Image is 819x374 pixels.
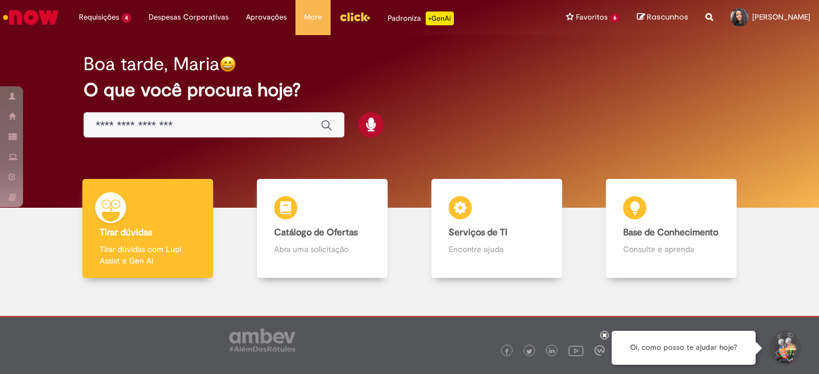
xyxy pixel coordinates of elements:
[122,13,131,23] span: 4
[79,12,119,23] span: Requisições
[304,12,322,23] span: More
[568,343,583,358] img: logo_footer_youtube.png
[274,227,358,238] b: Catálogo de Ofertas
[235,179,409,278] a: Catálogo de Ofertas Abra uma solicitação
[339,8,370,25] img: click_logo_yellow_360x200.png
[623,227,718,238] b: Base de Conhecimento
[549,348,555,355] img: logo_footer_linkedin.png
[752,12,810,22] span: [PERSON_NAME]
[594,345,605,356] img: logo_footer_workplace.png
[149,12,229,23] span: Despesas Corporativas
[409,179,584,278] a: Serviços de TI Encontre ajuda
[584,179,759,278] a: Base de Conhecimento Consulte e aprenda
[647,12,688,22] span: Rascunhos
[229,329,295,352] img: logo_footer_ambev_rotulo_gray.png
[637,12,688,23] a: Rascunhos
[1,6,60,29] img: ServiceNow
[274,243,371,255] p: Abra uma solicitação
[100,227,152,238] b: Tirar dúvidas
[610,13,620,23] span: 6
[504,349,510,354] img: logo_footer_facebook.png
[449,243,545,255] p: Encontre ajuda
[246,12,287,23] span: Aprovações
[219,56,236,72] img: happy-face.png
[84,54,219,74] h2: Boa tarde, Maria
[767,331,802,365] button: Iniciar Conversa de Suporte
[60,179,235,278] a: Tirar dúvidas Tirar dúvidas com Lupi Assist e Gen Ai
[449,227,507,238] b: Serviços de TI
[100,243,196,266] p: Tirar dúvidas com Lupi Assist e Gen Ai
[612,331,756,365] div: Oi, como posso te ajudar hoje?
[576,12,608,23] span: Favoritos
[84,80,735,100] h2: O que você procura hoje?
[426,12,454,25] p: +GenAi
[623,243,720,255] p: Consulte e aprenda
[388,12,454,25] div: Padroniza
[526,349,532,354] img: logo_footer_twitter.png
